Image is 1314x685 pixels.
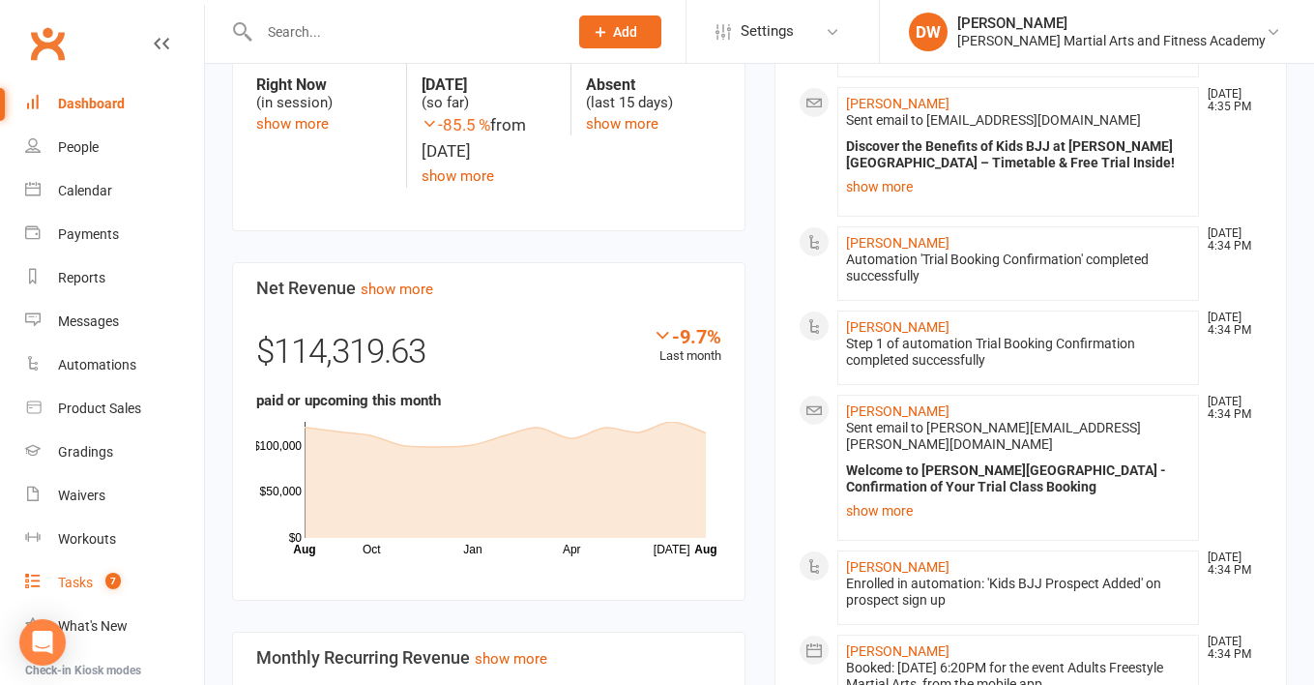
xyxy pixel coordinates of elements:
[58,139,99,155] div: People
[475,650,547,668] a: show more
[422,75,556,94] strong: [DATE]
[741,10,794,53] span: Settings
[846,497,1191,524] a: show more
[256,115,329,133] a: show more
[25,300,204,343] a: Messages
[846,420,1141,452] span: Sent email to [PERSON_NAME][EMAIL_ADDRESS][PERSON_NAME][DOMAIN_NAME]
[1198,636,1262,661] time: [DATE] 4:34 PM
[58,183,112,198] div: Calendar
[1198,551,1262,577] time: [DATE] 4:34 PM
[653,325,721,367] div: Last month
[58,575,93,590] div: Tasks
[613,24,637,40] span: Add
[846,112,1141,128] span: Sent email to [EMAIL_ADDRESS][DOMAIN_NAME]
[25,169,204,213] a: Calendar
[256,325,721,389] div: $114,319.63
[253,18,554,45] input: Search...
[58,226,119,242] div: Payments
[846,319,949,335] a: [PERSON_NAME]
[422,167,494,185] a: show more
[256,75,392,94] strong: Right Now
[846,403,949,419] a: [PERSON_NAME]
[422,75,556,112] div: (so far)
[1198,312,1262,337] time: [DATE] 4:34 PM
[586,75,720,94] strong: Absent
[846,643,949,659] a: [PERSON_NAME]
[586,75,720,112] div: (last 15 days)
[23,19,72,68] a: Clubworx
[58,270,105,285] div: Reports
[846,336,1191,369] div: Step 1 of automation Trial Booking Confirmation completed successfully
[105,573,121,589] span: 7
[1198,227,1262,253] time: [DATE] 4:34 PM
[25,561,204,605] a: Tasks 7
[1198,396,1262,421] time: [DATE] 4:34 PM
[25,256,204,300] a: Reports
[58,401,141,416] div: Product Sales
[846,559,949,575] a: [PERSON_NAME]
[25,343,204,387] a: Automations
[909,13,948,51] div: DW
[957,15,1266,32] div: [PERSON_NAME]
[422,112,556,164] div: from [DATE]
[1198,88,1262,113] time: [DATE] 4:35 PM
[58,313,119,329] div: Messages
[19,619,66,666] div: Open Intercom Messenger
[256,279,721,298] h3: Net Revenue
[846,235,949,251] a: [PERSON_NAME]
[256,75,392,112] div: (in session)
[25,605,204,648] a: What's New
[58,444,113,460] div: Gradings
[846,576,1191,609] div: Enrolled in automation: 'Kids BJJ Prospect Added' on prospect sign up
[58,531,116,547] div: Workouts
[579,15,661,48] button: Add
[58,357,136,372] div: Automations
[25,82,204,126] a: Dashboard
[25,126,204,169] a: People
[58,488,105,503] div: Waivers
[58,96,125,111] div: Dashboard
[58,618,128,634] div: What's New
[846,138,1191,171] div: Discover the Benefits of Kids BJJ at [PERSON_NAME][GEOGRAPHIC_DATA] – Timetable & Free Trial Inside!
[25,387,204,431] a: Product Sales
[422,115,490,134] span: -85.5 %
[846,173,1191,200] a: show more
[846,252,1191,284] div: Automation 'Trial Booking Confirmation' completed successfully
[586,115,658,133] a: show more
[846,462,1191,495] div: Welcome to [PERSON_NAME][GEOGRAPHIC_DATA] - Confirmation of Your Trial Class Booking
[256,648,721,668] h3: Monthly Recurring Revenue
[25,213,204,256] a: Payments
[256,392,441,409] strong: paid or upcoming this month
[25,431,204,474] a: Gradings
[653,325,721,346] div: -9.7%
[361,281,433,298] a: show more
[25,474,204,518] a: Waivers
[957,32,1266,49] div: [PERSON_NAME] Martial Arts and Fitness Academy
[846,96,949,111] a: [PERSON_NAME]
[25,518,204,561] a: Workouts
